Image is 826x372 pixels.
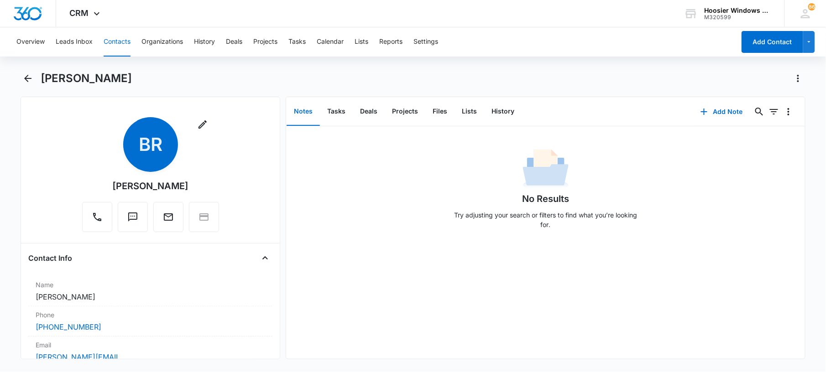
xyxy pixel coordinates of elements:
[385,98,425,126] button: Projects
[522,192,569,206] h1: No Results
[355,27,368,57] button: Lists
[808,3,816,10] span: 86
[705,7,771,14] div: account name
[353,98,385,126] button: Deals
[28,306,272,336] div: Phone[PHONE_NUMBER]
[112,179,188,193] div: [PERSON_NAME]
[153,202,183,232] button: Email
[28,276,272,306] div: Name[PERSON_NAME]
[36,321,101,332] a: [PHONE_NUMBER]
[104,27,131,57] button: Contacts
[36,340,265,350] label: Email
[118,202,148,232] button: Text
[742,31,803,53] button: Add Contact
[36,291,265,302] dd: [PERSON_NAME]
[41,72,132,85] h1: [PERSON_NAME]
[194,27,215,57] button: History
[28,253,72,263] h4: Contact Info
[226,27,242,57] button: Deals
[82,216,112,224] a: Call
[287,98,320,126] button: Notes
[123,117,178,172] span: BR
[36,310,265,320] label: Phone
[317,27,344,57] button: Calendar
[523,146,569,192] img: No Data
[425,98,455,126] button: Files
[691,101,752,123] button: Add Note
[484,98,522,126] button: History
[379,27,403,57] button: Reports
[450,210,642,229] p: Try adjusting your search or filters to find what you’re looking for.
[320,98,353,126] button: Tasks
[258,251,272,265] button: Close
[455,98,484,126] button: Lists
[791,71,805,86] button: Actions
[56,27,93,57] button: Leads Inbox
[752,104,767,119] button: Search...
[21,71,35,86] button: Back
[153,216,183,224] a: Email
[82,202,112,232] button: Call
[118,216,148,224] a: Text
[767,104,781,119] button: Filters
[413,27,438,57] button: Settings
[141,27,183,57] button: Organizations
[781,104,796,119] button: Overflow Menu
[808,3,816,10] div: notifications count
[36,351,127,362] a: [PERSON_NAME][EMAIL_ADDRESS][DOMAIN_NAME]
[36,280,265,289] label: Name
[16,27,45,57] button: Overview
[28,336,272,367] div: Email[PERSON_NAME][EMAIL_ADDRESS][DOMAIN_NAME]
[288,27,306,57] button: Tasks
[705,14,771,21] div: account id
[253,27,277,57] button: Projects
[70,8,89,18] span: CRM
